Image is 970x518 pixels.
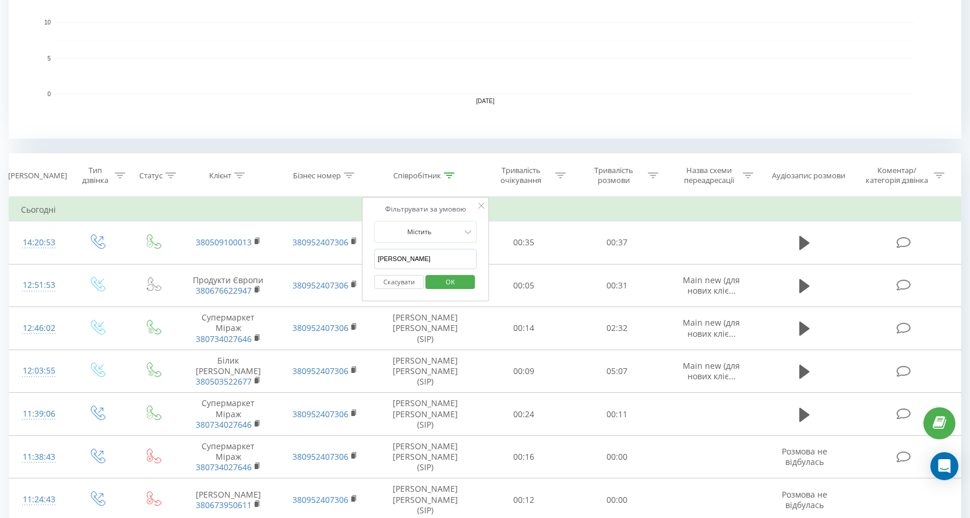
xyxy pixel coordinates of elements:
[373,307,478,350] td: [PERSON_NAME] [PERSON_NAME] (SIP)
[570,393,664,436] td: 00:11
[180,264,277,307] td: Продукти Європи
[292,494,348,505] a: 380952407306
[374,249,477,269] input: Введіть значення
[374,203,477,215] div: Фільтрувати за умовою
[683,317,740,339] span: Main new (для нових кліє...
[683,274,740,296] span: Main new (для нових кліє...
[683,360,740,382] span: Main new (для нових кліє...
[293,171,341,181] div: Бізнес номер
[196,237,252,248] a: 380509100013
[678,165,740,185] div: Назва схеми переадресації
[477,350,570,393] td: 00:09
[21,446,57,468] div: 11:38:43
[196,499,252,510] a: 380673950611
[570,264,664,307] td: 00:31
[373,393,478,436] td: [PERSON_NAME] [PERSON_NAME] (SIP)
[570,350,664,393] td: 05:07
[782,489,827,510] span: Розмова не відбулась
[373,435,478,478] td: [PERSON_NAME] [PERSON_NAME] (SIP)
[21,317,57,340] div: 12:46:02
[196,376,252,387] a: 380503522677
[477,264,570,307] td: 00:05
[21,403,57,425] div: 11:39:06
[292,365,348,376] a: 380952407306
[570,221,664,265] td: 00:37
[292,322,348,333] a: 380952407306
[477,221,570,265] td: 00:35
[477,307,570,350] td: 00:14
[772,171,845,181] div: Аудіозапис розмови
[47,55,51,62] text: 5
[196,419,252,430] a: 380734027646
[196,333,252,344] a: 380734027646
[570,435,664,478] td: 00:00
[292,408,348,420] a: 380952407306
[47,91,51,97] text: 0
[393,171,441,181] div: Співробітник
[373,350,478,393] td: [PERSON_NAME] [PERSON_NAME] (SIP)
[21,488,57,511] div: 11:24:43
[196,461,252,473] a: 380734027646
[570,307,664,350] td: 02:32
[477,393,570,436] td: 00:24
[180,435,277,478] td: Супермаркет Міраж
[374,275,424,290] button: Скасувати
[476,98,495,104] text: [DATE]
[139,171,163,181] div: Статус
[21,231,57,254] div: 14:20:53
[292,237,348,248] a: 380952407306
[9,198,961,221] td: Сьогодні
[782,446,827,467] span: Розмова не відбулась
[8,171,67,181] div: [PERSON_NAME]
[930,452,958,480] div: Open Intercom Messenger
[79,165,111,185] div: Тип дзвінка
[180,350,277,393] td: Білик [PERSON_NAME]
[292,451,348,462] a: 380952407306
[196,285,252,296] a: 380676622947
[434,273,467,291] span: OK
[180,393,277,436] td: Супермаркет Міраж
[44,19,51,26] text: 10
[209,171,231,181] div: Клієнт
[583,165,645,185] div: Тривалість розмови
[863,165,931,185] div: Коментар/категорія дзвінка
[477,435,570,478] td: 00:16
[21,360,57,382] div: 12:03:55
[490,165,552,185] div: Тривалість очікування
[21,274,57,297] div: 12:51:53
[180,307,277,350] td: Супермаркет Міраж
[425,275,475,290] button: OK
[292,280,348,291] a: 380952407306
